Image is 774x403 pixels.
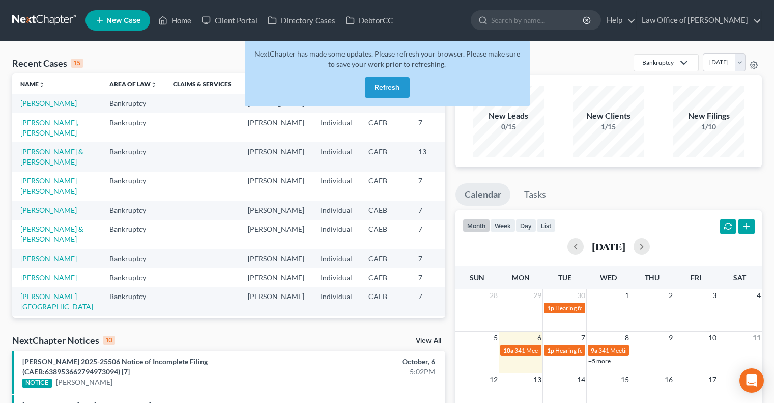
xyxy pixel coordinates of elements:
[416,337,441,344] a: View All
[598,346,744,354] span: 341 Meeting for [PERSON_NAME] & [PERSON_NAME]
[101,201,165,220] td: Bankruptcy
[360,287,410,316] td: CAEB
[20,118,78,137] a: [PERSON_NAME], [PERSON_NAME]
[410,316,461,345] td: 7
[20,99,77,108] a: [PERSON_NAME]
[489,373,499,386] span: 12
[360,316,410,345] td: CAEB
[592,241,625,252] h2: [DATE]
[240,316,312,345] td: [PERSON_NAME]
[600,273,617,282] span: Wed
[312,249,360,268] td: Individual
[555,346,689,354] span: Hearing for [PERSON_NAME] & [PERSON_NAME]
[512,273,530,282] span: Mon
[642,58,674,67] div: Bankruptcy
[151,82,157,88] i: unfold_more
[733,273,746,282] span: Sat
[240,142,312,171] td: [PERSON_NAME]
[455,183,510,206] a: Calendar
[756,289,762,302] span: 4
[463,219,490,232] button: month
[360,268,410,287] td: CAEB
[20,80,45,88] a: Nameunfold_more
[263,11,340,30] a: Directory Cases
[365,77,410,98] button: Refresh
[340,11,398,30] a: DebtorCC
[196,11,263,30] a: Client Portal
[360,249,410,268] td: CAEB
[56,377,112,387] a: [PERSON_NAME]
[101,142,165,171] td: Bankruptcy
[20,254,77,263] a: [PERSON_NAME]
[555,304,635,312] span: Hearing for [PERSON_NAME]
[536,332,542,344] span: 6
[470,273,484,282] span: Sun
[101,268,165,287] td: Bankruptcy
[573,122,644,132] div: 1/15
[240,94,312,113] td: [PERSON_NAME]
[101,287,165,316] td: Bankruptcy
[673,122,744,132] div: 1/10
[20,273,77,282] a: [PERSON_NAME]
[493,332,499,344] span: 5
[514,346,660,354] span: 341 Meeting for [PERSON_NAME] & [PERSON_NAME]
[547,346,554,354] span: 1p
[101,172,165,201] td: Bankruptcy
[576,373,586,386] span: 14
[304,357,435,367] div: October, 6
[601,11,636,30] a: Help
[360,201,410,220] td: CAEB
[312,142,360,171] td: Individual
[711,289,718,302] span: 3
[591,346,597,354] span: 9a
[558,273,571,282] span: Tue
[490,219,515,232] button: week
[536,219,556,232] button: list
[573,110,644,122] div: New Clients
[491,11,584,30] input: Search by name...
[12,57,83,69] div: Recent Cases
[588,357,611,365] a: +5 more
[240,113,312,142] td: [PERSON_NAME]
[106,17,140,24] span: New Case
[20,206,77,214] a: [PERSON_NAME]
[668,332,674,344] span: 9
[668,289,674,302] span: 2
[240,172,312,201] td: [PERSON_NAME]
[532,373,542,386] span: 13
[410,201,461,220] td: 7
[312,287,360,316] td: Individual
[410,249,461,268] td: 7
[20,292,93,311] a: [PERSON_NAME][GEOGRAPHIC_DATA]
[312,316,360,345] td: Individual
[410,172,461,201] td: 7
[101,316,165,345] td: Bankruptcy
[707,373,718,386] span: 17
[101,220,165,249] td: Bankruptcy
[473,110,544,122] div: New Leads
[312,172,360,201] td: Individual
[532,289,542,302] span: 29
[304,367,435,377] div: 5:02PM
[410,287,461,316] td: 7
[22,357,208,376] a: [PERSON_NAME] 2025-25506 Notice of Incomplete Filing (CAEB:638953662794973094) [7]
[71,59,83,68] div: 15
[153,11,196,30] a: Home
[312,268,360,287] td: Individual
[707,332,718,344] span: 10
[312,113,360,142] td: Individual
[254,49,520,68] span: NextChapter has made some updates. Please refresh your browser. Please make sure to save your wor...
[240,268,312,287] td: [PERSON_NAME]
[360,172,410,201] td: CAEB
[515,183,555,206] a: Tasks
[20,147,83,166] a: [PERSON_NAME] & [PERSON_NAME]
[240,249,312,268] td: [PERSON_NAME]
[637,11,761,30] a: Law Office of [PERSON_NAME]
[410,220,461,249] td: 7
[101,94,165,113] td: Bankruptcy
[645,273,660,282] span: Thu
[664,373,674,386] span: 16
[12,334,115,346] div: NextChapter Notices
[360,220,410,249] td: CAEB
[240,220,312,249] td: [PERSON_NAME]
